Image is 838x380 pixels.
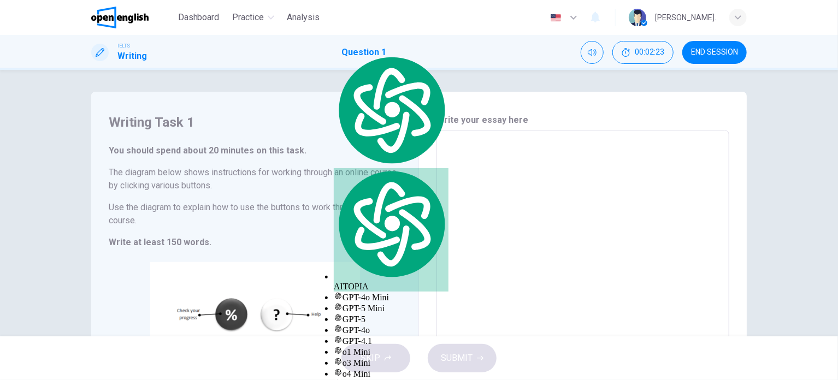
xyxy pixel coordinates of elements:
div: GPT-5 Mini [334,302,448,313]
img: gpt-black.svg [334,313,343,322]
h6: Write your essay here [436,114,729,127]
div: o3 Mini [334,357,448,368]
div: GPT-4o [334,324,448,335]
span: Practice [233,11,264,24]
img: gpt-black.svg [334,292,343,300]
h6: Use the diagram to explain how to use the buttons to work through the course. [109,201,401,227]
button: Practice [228,8,279,27]
h1: Writing [117,50,147,63]
img: gpt-black.svg [334,335,343,344]
button: Analysis [283,8,324,27]
img: logo.svg [334,54,448,166]
div: o4 Mini [334,368,448,379]
img: gpt-black.svg [334,368,343,377]
span: Analysis [287,11,320,24]
img: gpt-black.svg [334,357,343,366]
a: OpenEnglish logo [91,7,174,28]
button: Dashboard [174,8,224,27]
div: o1 Mini [334,346,448,357]
span: Dashboard [178,11,220,24]
div: [PERSON_NAME]. [655,11,716,24]
h6: The diagram below shows instructions for working through an online course by clicking various but... [109,166,401,192]
div: Mute [581,41,604,64]
h6: You should spend about 20 minutes on this task. [109,144,401,157]
button: 00:02:23 [612,41,674,64]
button: END SESSION [682,41,747,64]
div: GPT-4o Mini [334,292,448,302]
div: Hide [612,41,674,64]
span: IELTS [117,42,130,50]
img: gpt-black.svg [334,324,343,333]
img: gpt-black.svg [334,302,343,311]
img: OpenEnglish logo [91,7,149,28]
span: 00:02:23 [635,48,664,57]
img: gpt-black.svg [334,346,343,355]
h4: Writing Task 1 [109,114,401,131]
img: Profile picture [629,9,646,26]
h1: Question 1 [341,46,386,59]
img: en [549,14,563,22]
div: GPT-5 [334,313,448,324]
div: AITOPIA [334,168,448,292]
img: logo.svg [334,168,448,280]
strong: Write at least 150 words. [109,237,211,247]
div: GPT-4.1 [334,335,448,346]
span: END SESSION [691,48,738,57]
